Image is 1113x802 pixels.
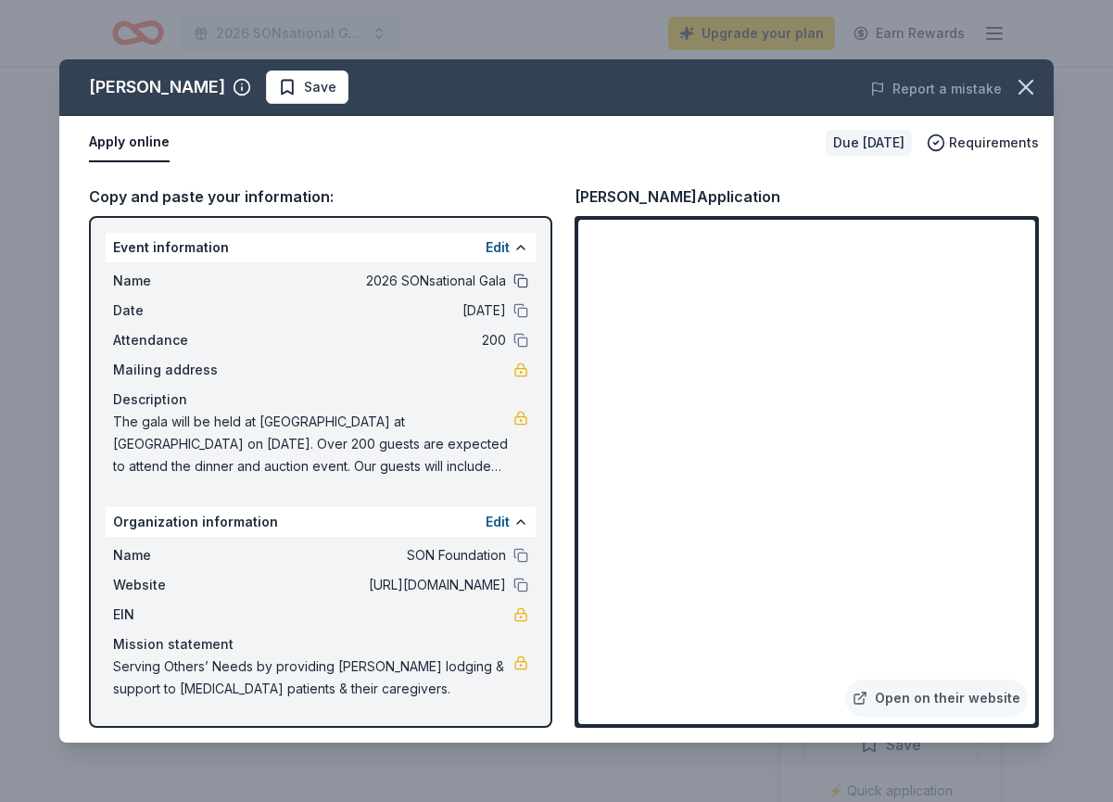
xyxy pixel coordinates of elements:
[113,544,237,566] span: Name
[870,78,1002,100] button: Report a mistake
[486,511,510,533] button: Edit
[927,132,1039,154] button: Requirements
[89,185,552,209] div: Copy and paste your information:
[826,130,912,156] div: Due [DATE]
[237,544,506,566] span: SON Foundation
[266,70,348,104] button: Save
[113,299,237,322] span: Date
[845,680,1028,717] a: Open on their website
[237,299,506,322] span: [DATE]
[486,236,510,259] button: Edit
[237,329,506,351] span: 200
[304,76,336,98] span: Save
[113,359,237,381] span: Mailing address
[113,329,237,351] span: Attendance
[113,604,237,626] span: EIN
[237,574,506,596] span: [URL][DOMAIN_NAME]
[949,132,1039,154] span: Requirements
[89,123,170,162] button: Apply online
[113,633,528,656] div: Mission statement
[89,72,225,102] div: [PERSON_NAME]
[113,656,513,700] span: Serving Others’ Needs by providing [PERSON_NAME] lodging & support to [MEDICAL_DATA] patients & t...
[237,270,506,292] span: 2026 SONsational Gala
[113,411,513,477] span: The gala will be held at [GEOGRAPHIC_DATA] at [GEOGRAPHIC_DATA] on [DATE]. Over 200 guests are ex...
[113,388,528,411] div: Description
[113,574,237,596] span: Website
[106,507,536,537] div: Organization information
[575,185,780,209] div: [PERSON_NAME] Application
[106,233,536,262] div: Event information
[113,270,237,292] span: Name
